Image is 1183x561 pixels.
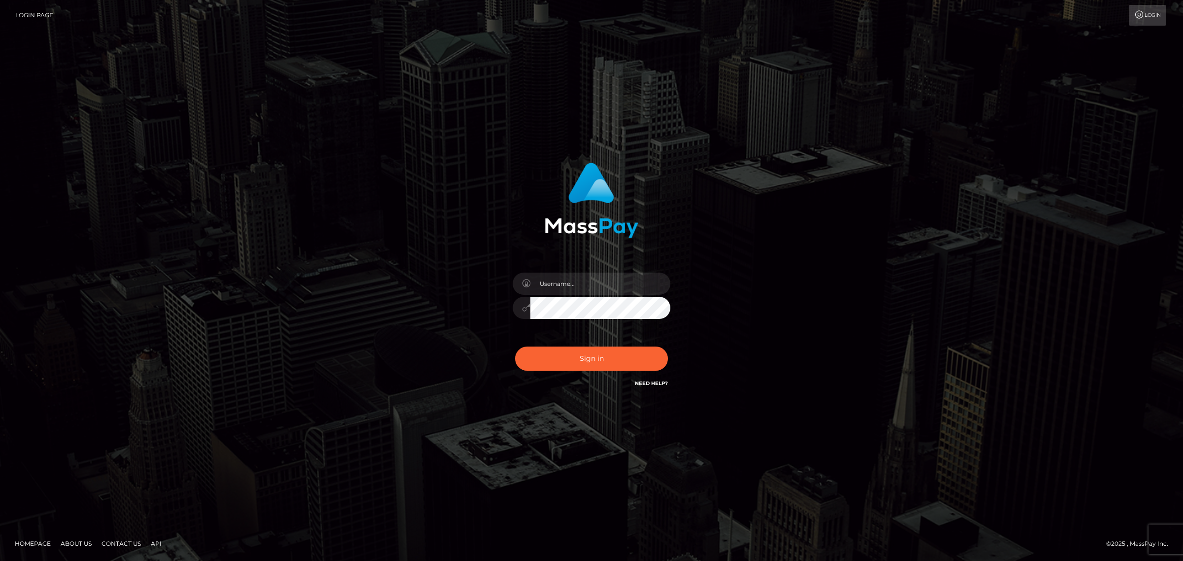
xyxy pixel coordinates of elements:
a: API [147,536,166,551]
input: Username... [530,273,670,295]
a: Contact Us [98,536,145,551]
img: MassPay Login [545,163,638,238]
a: Need Help? [635,380,668,386]
button: Sign in [515,347,668,371]
a: Login Page [15,5,53,26]
div: © 2025 , MassPay Inc. [1106,538,1176,549]
a: Homepage [11,536,55,551]
a: About Us [57,536,96,551]
a: Login [1129,5,1166,26]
